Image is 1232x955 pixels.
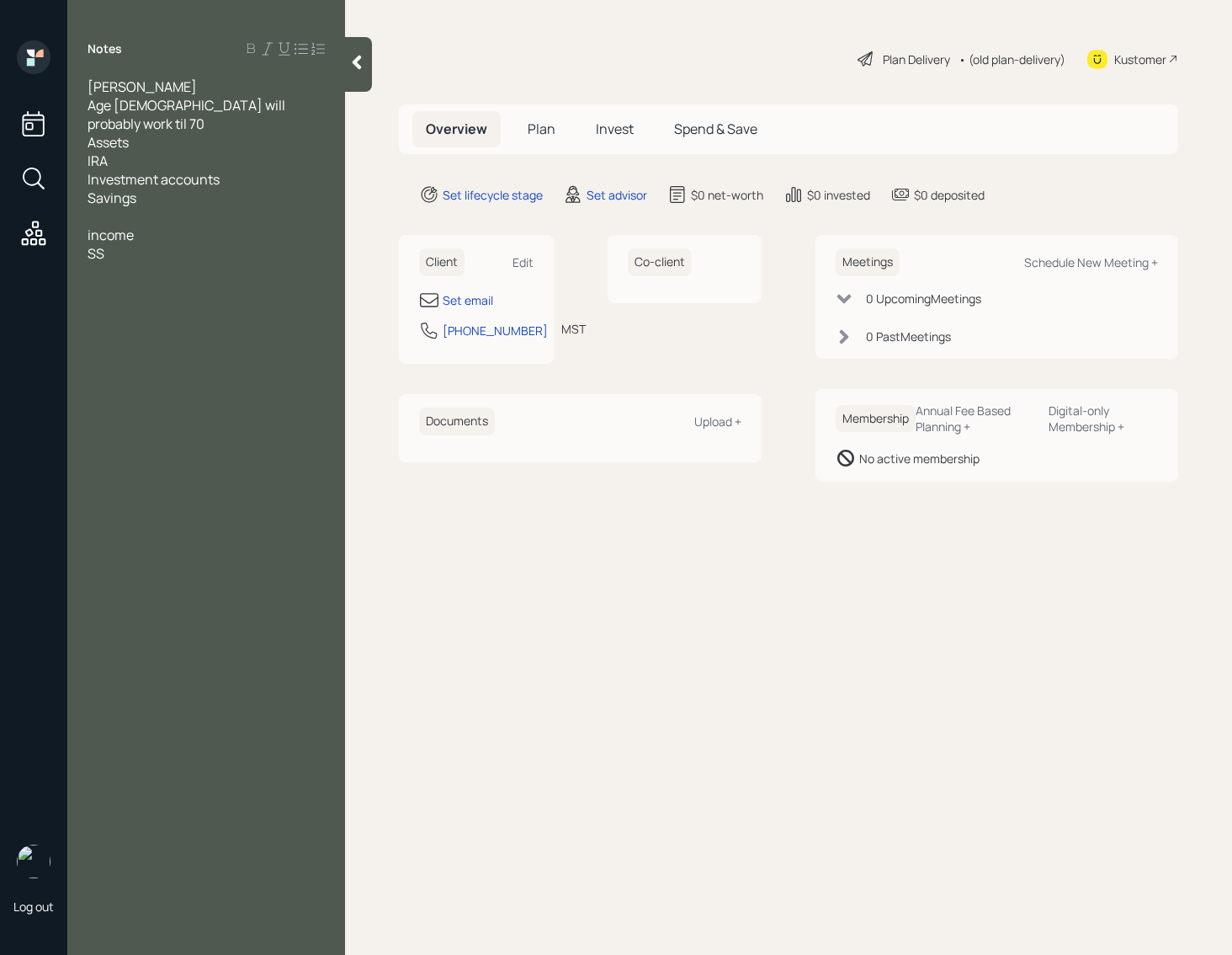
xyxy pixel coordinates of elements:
div: Plan Delivery [883,51,950,68]
div: MST [561,320,586,338]
span: Savings [88,189,136,207]
div: Set email [443,291,493,309]
h6: Documents [419,408,495,435]
span: Spend & Save [674,120,757,138]
h6: Co-client [628,248,692,276]
h6: Meetings [836,248,900,276]
span: Invest [596,120,634,138]
div: Kustomer [1114,51,1166,68]
div: Edit [512,254,534,270]
span: Overview [426,120,487,138]
span: Assets [88,133,129,152]
h6: Client [419,248,465,276]
img: retirable_logo.png [17,845,50,878]
div: $0 net-worth [691,186,763,204]
div: 0 Past Meeting s [866,328,951,345]
div: • (old plan-delivery) [959,51,1065,68]
span: income [88,226,134,244]
div: $0 invested [807,186,870,204]
span: [PERSON_NAME] [88,77,197,96]
span: SS [88,244,104,263]
h6: Membership [836,405,916,433]
span: IRA [88,152,108,170]
div: $0 deposited [914,186,985,204]
div: Upload + [694,413,741,429]
label: Notes [88,40,122,57]
div: Schedule New Meeting + [1024,254,1158,270]
div: Set lifecycle stage [443,186,543,204]
span: Investment accounts [88,170,220,189]
div: [PHONE_NUMBER] [443,322,548,339]
div: No active membership [859,450,980,467]
div: Digital-only Membership + [1049,403,1158,435]
div: 0 Upcoming Meeting s [866,290,981,307]
span: Age [DEMOGRAPHIC_DATA] will probably work til 70 [88,96,288,133]
div: Log out [13,899,54,915]
div: Set advisor [587,186,647,204]
span: Plan [528,120,555,138]
div: Annual Fee Based Planning + [916,403,1035,435]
